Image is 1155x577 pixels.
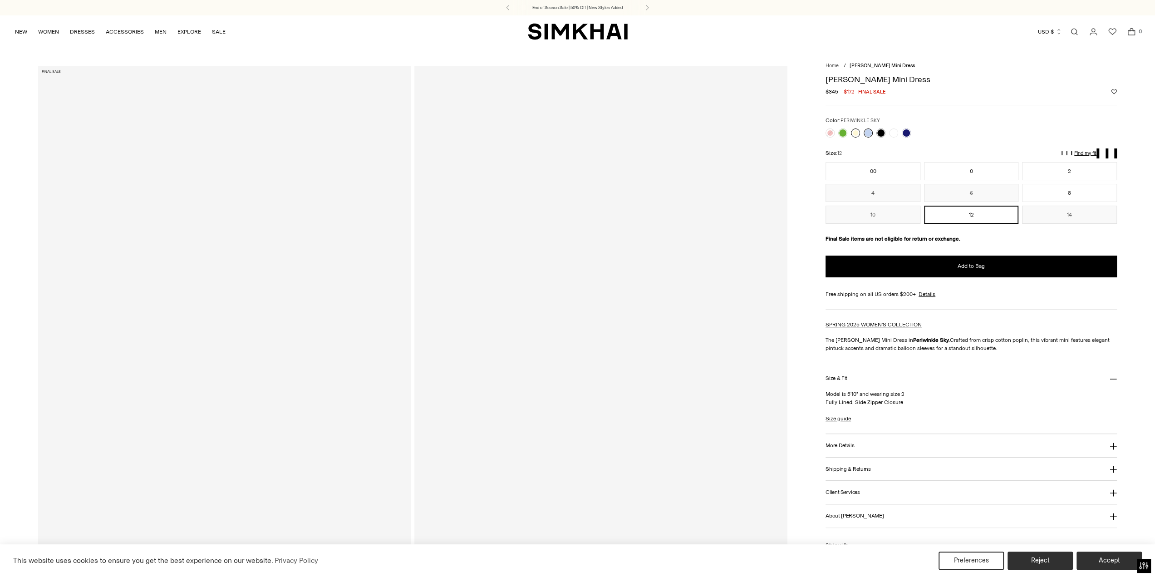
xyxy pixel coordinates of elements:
nav: breadcrumbs [826,62,1117,70]
a: Home [826,63,839,69]
button: 00 [826,162,920,180]
label: Color: [826,116,880,125]
button: More Details [826,434,1117,457]
button: 2 [1022,162,1117,180]
button: Size & Fit [826,367,1117,390]
button: Preferences [939,552,1004,570]
button: 6 [924,184,1019,202]
button: 4 [826,184,920,202]
h3: More Details [826,443,854,449]
strong: Final Sale items are not eligible for return or exchange. [826,236,960,242]
span: PERIWINKLE SKY [840,118,880,123]
button: 10 [826,206,920,224]
button: 14 [1022,206,1117,224]
a: SPRING 2025 WOMEN'S COLLECTION [826,321,922,328]
p: The [PERSON_NAME] Mini Dress in Crafted from crisp cotton poplin, this vibrant mini features eleg... [826,336,1117,352]
a: Go to the account page [1084,23,1102,41]
a: MEN [155,22,167,42]
s: $345 [826,88,838,96]
button: USD $ [1038,22,1062,42]
h6: Style with [826,542,1117,548]
span: $172 [844,88,855,96]
button: Add to Bag [826,256,1117,277]
span: 0 [1136,27,1144,35]
h1: [PERSON_NAME] Mini Dress [826,75,1117,84]
div: Free shipping on all US orders $200+ [826,290,1117,298]
a: Privacy Policy (opens in a new tab) [273,554,319,567]
button: Client Services [826,481,1117,504]
a: Size guide [826,414,851,423]
h3: About [PERSON_NAME] [826,513,884,519]
a: Open cart modal [1122,23,1140,41]
a: ACCESSORIES [106,22,144,42]
h3: Shipping & Returns [826,466,871,472]
button: 12 [924,206,1019,224]
button: Add to Wishlist [1111,89,1117,94]
a: Details [919,290,935,298]
strong: Periwinkle Sky. [913,337,950,343]
span: [PERSON_NAME] Mini Dress [850,63,915,69]
button: About [PERSON_NAME] [826,504,1117,528]
button: 0 [924,162,1019,180]
button: Reject [1008,552,1073,570]
button: Shipping & Returns [826,458,1117,481]
a: DRESSES [70,22,95,42]
a: Open search modal [1065,23,1083,41]
a: End of Season Sale | 50% Off | New Styles Added [532,5,623,11]
span: Add to Bag [958,262,985,270]
label: Size: [826,149,842,158]
h3: Size & Fit [826,375,847,381]
div: / [844,62,846,70]
a: EXPLORE [177,22,201,42]
a: WOMEN [38,22,59,42]
a: Wishlist [1103,23,1121,41]
button: Accept [1076,552,1142,570]
a: NEW [15,22,27,42]
h3: Client Services [826,489,860,495]
p: Model is 5'10" and wearing size 2 Fully Lined, Side Zipper Closure [826,390,1117,406]
a: SALE [212,22,226,42]
span: This website uses cookies to ensure you get the best experience on our website. [13,556,273,565]
span: 12 [837,150,842,156]
a: SIMKHAI [528,23,628,40]
button: 8 [1022,184,1117,202]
